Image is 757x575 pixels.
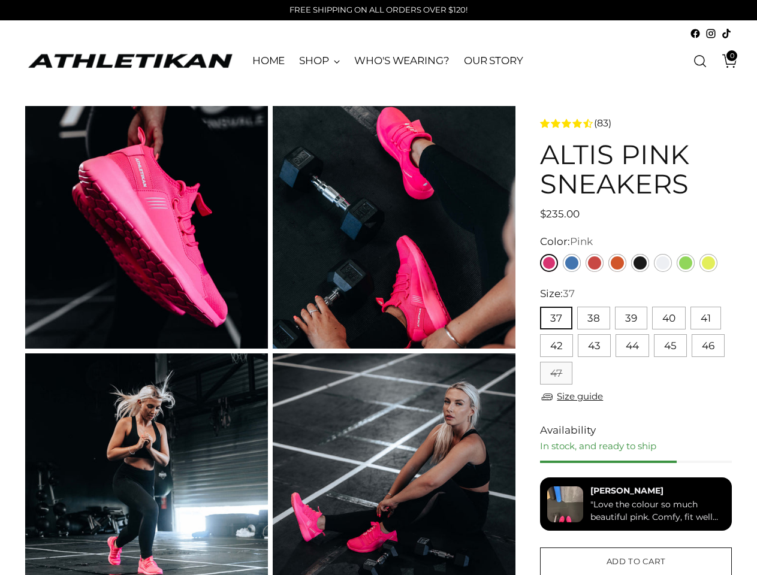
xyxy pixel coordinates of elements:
[654,254,672,272] a: White
[540,254,558,272] a: Pink
[299,48,340,74] a: SHOP
[616,334,649,357] button: 44
[540,234,593,249] label: Color:
[25,106,268,349] img: ALTIS Pink Sneakers
[540,286,575,301] label: Size:
[540,440,656,452] span: In stock, and ready to ship
[713,49,737,73] a: Open cart modal
[688,49,712,73] a: Open search modal
[570,235,593,247] span: Pink
[699,254,717,272] a: Yellow
[252,48,285,74] a: HOME
[654,334,687,357] button: 45
[607,556,666,567] span: Add to cart
[615,307,647,329] button: 39
[289,4,468,16] p: FREE SHIPPING ON ALL ORDERS OVER $120!
[25,52,235,70] a: ATHLETIKAN
[540,334,573,357] button: 42
[692,334,725,357] button: 46
[631,254,649,272] a: Black
[563,287,575,299] span: 37
[726,50,737,61] span: 0
[677,254,695,272] a: Green
[540,140,732,199] h1: ALTIS Pink Sneakers
[540,207,580,222] span: $235.00
[540,116,732,131] a: 4.3 rating (83 votes)
[652,307,686,329] button: 40
[594,116,611,131] span: (83)
[586,254,604,272] a: Red
[540,389,603,404] a: Size guide
[273,106,515,349] img: ALTIS Pink Sneakers
[540,423,596,438] span: Availability
[578,334,611,357] button: 43
[563,254,581,272] a: Blue
[540,362,572,385] button: 47
[354,48,450,74] a: WHO'S WEARING?
[608,254,626,272] a: Orange
[690,307,721,329] button: 41
[577,307,610,329] button: 38
[540,307,572,329] button: 37
[464,48,523,74] a: OUR STORY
